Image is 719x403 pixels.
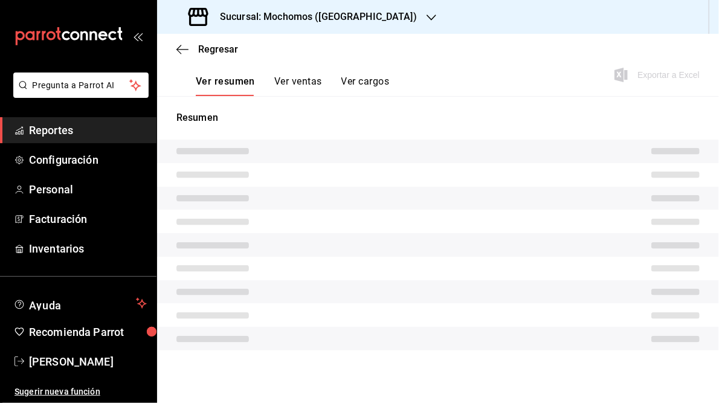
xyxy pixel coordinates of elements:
[198,44,238,55] span: Regresar
[33,79,130,92] span: Pregunta a Parrot AI
[29,181,147,198] span: Personal
[29,240,147,257] span: Inventarios
[196,76,255,96] button: Ver resumen
[274,76,322,96] button: Ver ventas
[176,111,700,125] p: Resumen
[176,44,238,55] button: Regresar
[29,324,147,340] span: Recomienda Parrot
[29,353,147,370] span: [PERSON_NAME]
[29,122,147,138] span: Reportes
[341,76,390,96] button: Ver cargos
[13,73,149,98] button: Pregunta a Parrot AI
[210,10,417,24] h3: Sucursal: Mochomos ([GEOGRAPHIC_DATA])
[196,76,389,96] div: navigation tabs
[8,88,149,100] a: Pregunta a Parrot AI
[15,385,147,398] span: Sugerir nueva función
[133,31,143,41] button: open_drawer_menu
[29,211,147,227] span: Facturación
[29,152,147,168] span: Configuración
[29,296,131,311] span: Ayuda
